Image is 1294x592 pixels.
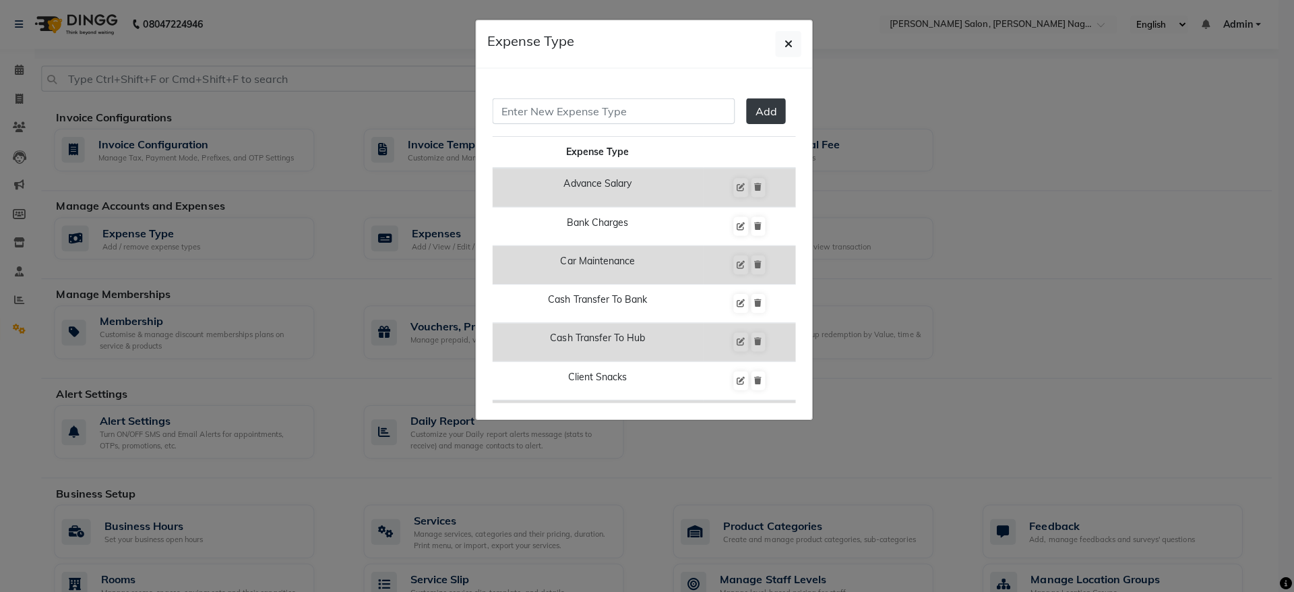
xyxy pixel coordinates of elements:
[496,136,706,168] th: Expense Type
[496,398,706,437] td: Clinical Charges
[758,104,779,117] span: Add
[496,322,706,360] td: Cash Transfer To Hub
[496,206,706,245] td: Bank Charges
[496,98,737,123] input: Enter New Expense Type
[496,283,706,322] td: Cash Transfer To Bank
[496,167,706,206] td: Advance Salary
[496,360,706,398] td: Client Snacks
[491,31,578,51] h5: Expense Type
[496,245,706,283] td: Car Maintenance
[749,98,788,123] button: Add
